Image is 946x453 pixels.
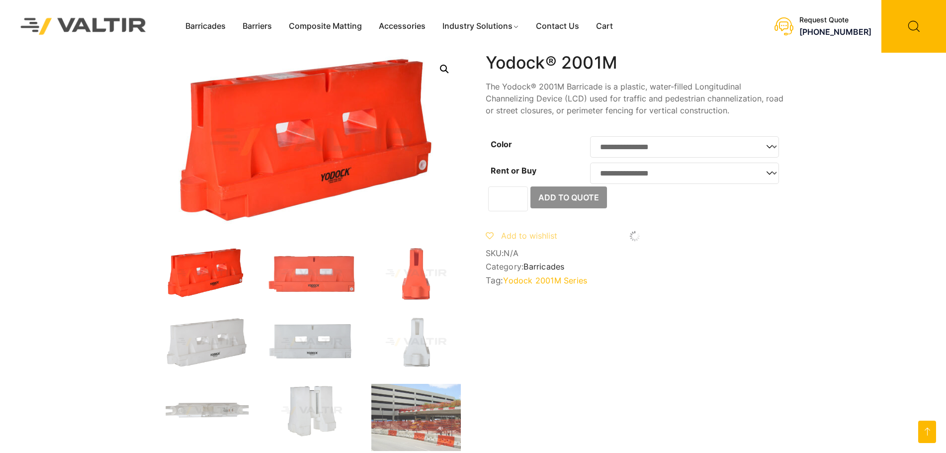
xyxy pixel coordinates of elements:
h1: Yodock® 2001M [486,53,784,73]
img: 2001M_Org_3Q.jpg [163,247,252,300]
a: Composite Matting [280,19,370,34]
a: Yodock 2001M Series [503,275,587,285]
a: Accessories [370,19,434,34]
div: Request Quote [799,16,871,24]
span: N/A [504,248,518,258]
p: The Yodock® 2001M Barricade is a plastic, water-filled Longitudinal Channelizing Device (LCD) use... [486,81,784,116]
img: 2001M_Nat_Side.jpg [371,315,461,369]
span: SKU: [486,249,784,258]
span: Category: [486,262,784,272]
a: Barricades [177,19,234,34]
label: Rent or Buy [491,166,536,176]
img: 2001M_Nat_3Q.jpg [163,315,252,369]
img: 2001M_Nat_Front.jpg [267,315,356,369]
img: Valtir Rentals [7,5,160,48]
a: Barricades [523,262,564,272]
button: Add to Quote [530,186,607,208]
a: Industry Solutions [434,19,528,34]
img: 2001M_Org_Side.jpg [371,247,461,300]
img: 2001M_Org_Top.jpg [267,384,356,438]
span: Tag: [486,275,784,285]
img: 2001M_Org_Front.jpg [267,247,356,300]
a: Contact Us [527,19,588,34]
input: Product quantity [488,186,528,211]
img: 2001M_Nat_Top.jpg [163,384,252,438]
a: Cart [588,19,621,34]
img: Convention Center Construction Project [371,384,461,451]
a: Go to top [918,421,936,443]
label: Color [491,139,512,149]
a: [PHONE_NUMBER] [799,27,871,37]
a: Barriers [234,19,280,34]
